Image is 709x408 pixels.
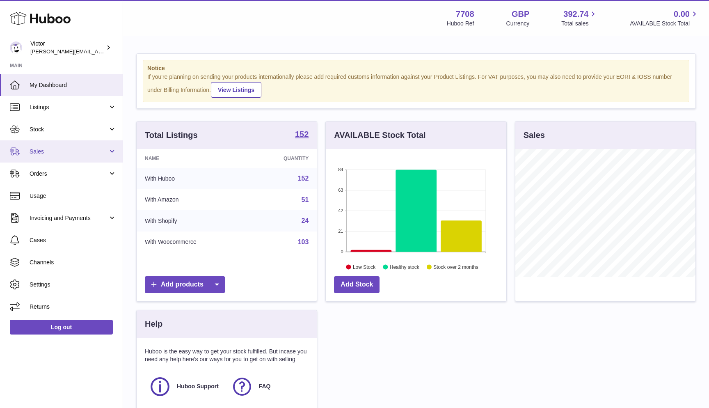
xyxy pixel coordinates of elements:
[563,9,588,20] span: 392.74
[30,40,104,55] div: Victor
[145,276,225,293] a: Add products
[447,20,474,28] div: Huboo Ref
[456,9,474,20] strong: 7708
[434,264,478,270] text: Stock over 2 months
[259,383,271,390] span: FAQ
[338,229,343,234] text: 21
[10,320,113,335] a: Log out
[512,9,529,20] strong: GBP
[137,189,249,211] td: With Amazon
[338,208,343,213] text: 42
[338,188,343,193] text: 63
[561,9,598,28] a: 392.74 Total sales
[211,82,261,98] a: View Listings
[295,130,309,140] a: 152
[30,148,108,156] span: Sales
[338,167,343,172] text: 84
[30,236,117,244] span: Cases
[30,192,117,200] span: Usage
[341,249,343,254] text: 0
[30,81,117,89] span: My Dashboard
[147,64,685,72] strong: Notice
[231,376,305,398] a: FAQ
[147,73,685,98] div: If you're planning on sending your products internationally please add required customs informati...
[137,149,249,168] th: Name
[30,103,108,111] span: Listings
[561,20,598,28] span: Total sales
[302,196,309,203] a: 51
[137,168,249,189] td: With Huboo
[630,20,699,28] span: AVAILABLE Stock Total
[295,130,309,138] strong: 152
[10,41,22,54] img: victor@erbology.co
[302,217,309,224] a: 24
[334,130,425,141] h3: AVAILABLE Stock Total
[674,9,690,20] span: 0.00
[298,175,309,182] a: 152
[30,303,117,311] span: Returns
[334,276,380,293] a: Add Stock
[30,259,117,266] span: Channels
[524,130,545,141] h3: Sales
[249,149,317,168] th: Quantity
[298,238,309,245] a: 103
[145,348,309,363] p: Huboo is the easy way to get your stock fulfilled. But incase you need any help here's our ways f...
[506,20,530,28] div: Currency
[30,48,165,55] span: [PERSON_NAME][EMAIL_ADDRESS][DOMAIN_NAME]
[630,9,699,28] a: 0.00 AVAILABLE Stock Total
[149,376,223,398] a: Huboo Support
[30,170,108,178] span: Orders
[30,126,108,133] span: Stock
[145,319,162,330] h3: Help
[137,210,249,232] td: With Shopify
[177,383,219,390] span: Huboo Support
[30,214,108,222] span: Invoicing and Payments
[390,264,420,270] text: Healthy stock
[30,281,117,289] span: Settings
[145,130,198,141] h3: Total Listings
[137,232,249,253] td: With Woocommerce
[353,264,376,270] text: Low Stock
